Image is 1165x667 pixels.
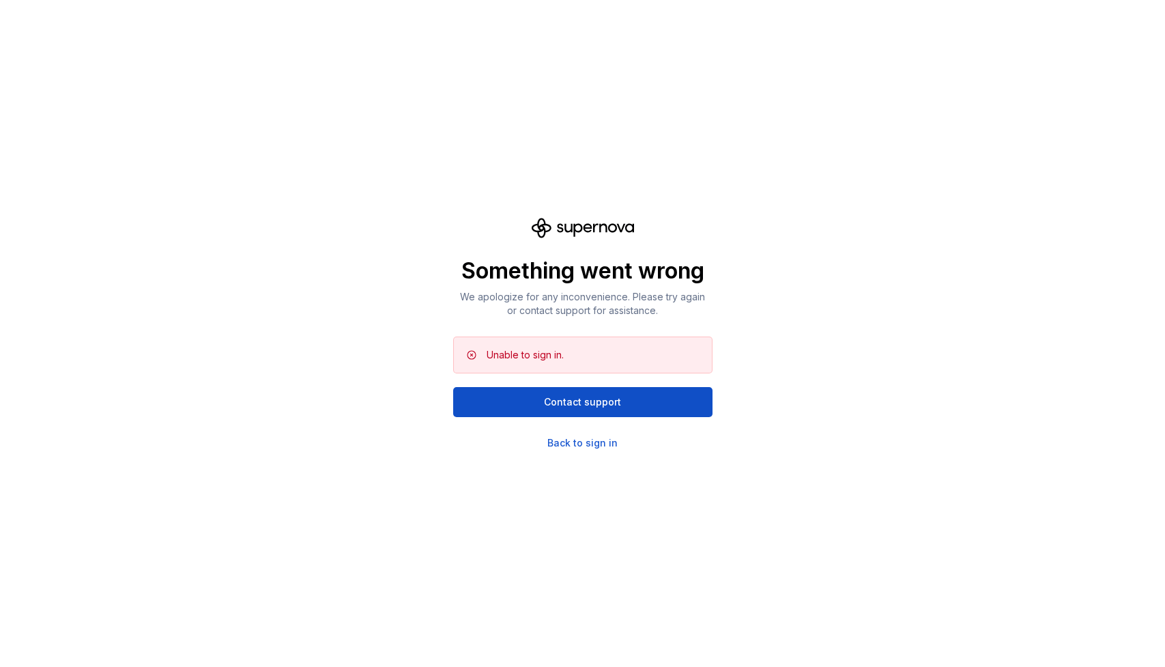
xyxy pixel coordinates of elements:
button: Contact support [453,387,713,417]
p: We apologize for any inconvenience. Please try again or contact support for assistance. [453,290,713,317]
span: Contact support [544,395,621,409]
p: Something went wrong [453,257,713,285]
a: Back to sign in [547,436,618,450]
div: Unable to sign in. [487,348,564,362]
